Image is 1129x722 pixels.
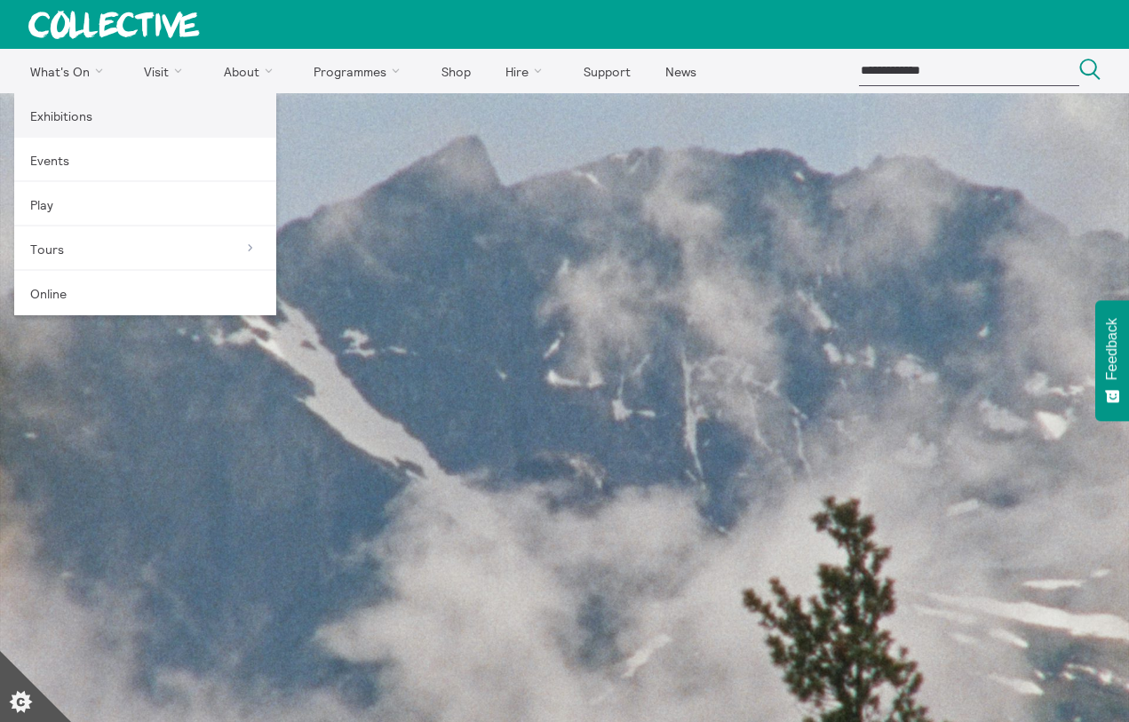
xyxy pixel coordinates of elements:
[298,49,423,93] a: Programmes
[14,226,276,271] a: Tours
[14,93,276,138] a: Exhibitions
[14,138,276,182] a: Events
[1095,300,1129,421] button: Feedback - Show survey
[14,49,125,93] a: What's On
[568,49,646,93] a: Support
[1104,318,1120,380] span: Feedback
[14,182,276,226] a: Play
[14,271,276,315] a: Online
[649,49,712,93] a: News
[208,49,295,93] a: About
[490,49,565,93] a: Hire
[129,49,205,93] a: Visit
[425,49,486,93] a: Shop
